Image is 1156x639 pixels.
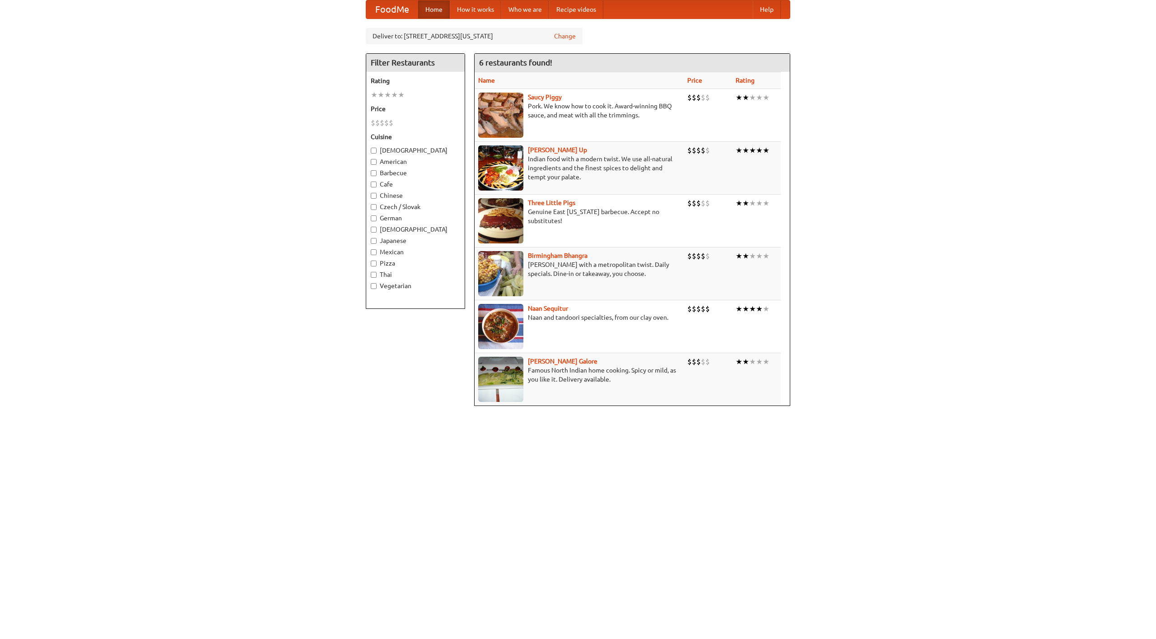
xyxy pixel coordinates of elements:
[696,251,701,261] li: $
[366,54,465,72] h4: Filter Restaurants
[749,357,756,367] li: ★
[528,93,562,101] a: Saucy Piggy
[692,198,696,208] li: $
[756,145,763,155] li: ★
[371,272,377,278] input: Thai
[749,304,756,314] li: ★
[371,180,460,189] label: Cafe
[528,252,587,259] a: Birmingham Bhangra
[478,251,523,296] img: bhangra.jpg
[692,145,696,155] li: $
[371,259,460,268] label: Pizza
[371,90,378,100] li: ★
[692,93,696,103] li: $
[692,357,696,367] li: $
[528,305,568,312] a: Naan Sequitur
[756,251,763,261] li: ★
[398,90,405,100] li: ★
[705,251,710,261] li: $
[528,199,575,206] b: Three Little Pigs
[687,304,692,314] li: $
[701,304,705,314] li: $
[371,118,375,128] li: $
[478,366,680,384] p: Famous North Indian home cooking. Spicy or mild, as you like it. Delivery available.
[736,145,742,155] li: ★
[696,304,701,314] li: $
[736,93,742,103] li: ★
[371,261,377,266] input: Pizza
[705,304,710,314] li: $
[736,77,755,84] a: Rating
[763,198,769,208] li: ★
[705,198,710,208] li: $
[450,0,501,19] a: How it works
[371,76,460,85] h5: Rating
[389,118,393,128] li: $
[692,304,696,314] li: $
[756,304,763,314] li: ★
[736,357,742,367] li: ★
[371,132,460,141] h5: Cuisine
[371,146,460,155] label: [DEMOGRAPHIC_DATA]
[371,104,460,113] h5: Price
[742,145,749,155] li: ★
[692,251,696,261] li: $
[742,93,749,103] li: ★
[371,227,377,233] input: [DEMOGRAPHIC_DATA]
[701,251,705,261] li: $
[478,260,680,278] p: [PERSON_NAME] with a metropolitan twist. Daily specials. Dine-in or takeaway, you choose.
[366,0,418,19] a: FoodMe
[478,198,523,243] img: littlepigs.jpg
[371,270,460,279] label: Thai
[756,93,763,103] li: ★
[705,357,710,367] li: $
[478,93,523,138] img: saucy.jpg
[705,93,710,103] li: $
[418,0,450,19] a: Home
[549,0,603,19] a: Recipe videos
[701,145,705,155] li: $
[371,247,460,257] label: Mexican
[371,214,460,223] label: German
[478,207,680,225] p: Genuine East [US_STATE] barbecue. Accept no substitutes!
[753,0,781,19] a: Help
[528,358,597,365] a: [PERSON_NAME] Galore
[371,215,377,221] input: German
[371,182,377,187] input: Cafe
[763,357,769,367] li: ★
[687,145,692,155] li: $
[380,118,384,128] li: $
[384,118,389,128] li: $
[742,357,749,367] li: ★
[528,146,587,154] a: [PERSON_NAME] Up
[501,0,549,19] a: Who we are
[705,145,710,155] li: $
[687,93,692,103] li: $
[371,238,377,244] input: Japanese
[749,145,756,155] li: ★
[384,90,391,100] li: ★
[749,93,756,103] li: ★
[371,170,377,176] input: Barbecue
[479,58,552,67] ng-pluralize: 6 restaurants found!
[478,77,495,84] a: Name
[391,90,398,100] li: ★
[756,357,763,367] li: ★
[478,145,523,191] img: curryup.jpg
[696,357,701,367] li: $
[371,202,460,211] label: Czech / Slovak
[749,251,756,261] li: ★
[763,304,769,314] li: ★
[696,145,701,155] li: $
[366,28,583,44] div: Deliver to: [STREET_ADDRESS][US_STATE]
[742,304,749,314] li: ★
[478,102,680,120] p: Pork. We know how to cook it. Award-winning BBQ sauce, and meat with all the trimmings.
[763,251,769,261] li: ★
[371,157,460,166] label: American
[701,198,705,208] li: $
[554,32,576,41] a: Change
